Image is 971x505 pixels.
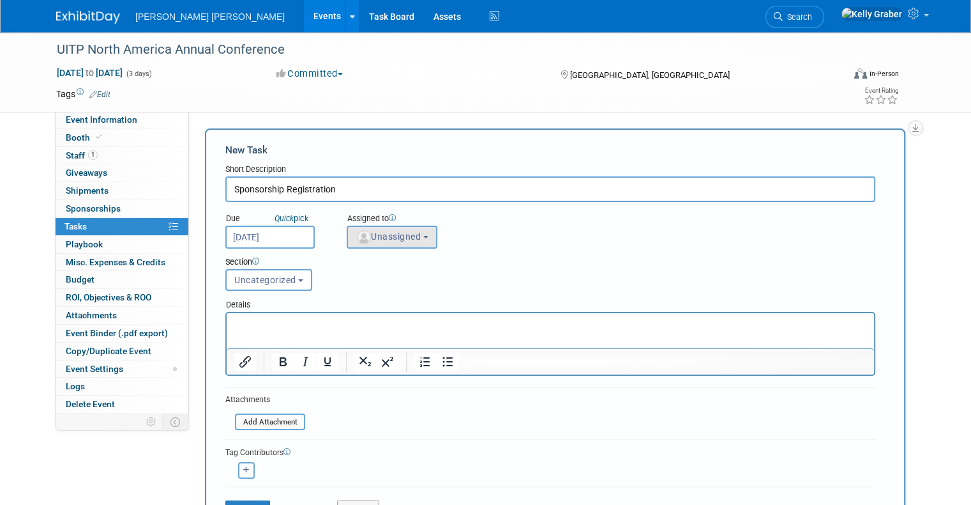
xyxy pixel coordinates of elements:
img: ExhibitDay [56,11,120,24]
a: Playbook [56,236,188,253]
i: Quick [275,214,294,223]
button: Committed [272,67,348,81]
div: New Task [225,143,875,157]
span: Booth [66,132,105,143]
span: Sponsorships [66,203,121,214]
span: Copy/Duplicate Event [66,346,151,356]
input: Due Date [225,226,315,249]
span: Budget [66,274,94,284]
span: Giveaways [66,167,107,178]
div: In-Person [869,69,899,79]
span: Event Information [66,114,137,125]
td: Tags [56,88,110,100]
span: Misc. Expenses & Credits [66,257,165,267]
img: Format-Inperson.png [854,68,867,79]
a: Event Information [56,111,188,128]
a: Staff1 [56,147,188,164]
button: Numbered list [414,353,436,371]
span: (3 days) [125,70,152,78]
span: ROI, Objectives & ROO [66,292,151,302]
div: Details [225,293,875,312]
a: Copy/Duplicate Event [56,343,188,360]
a: Event Binder (.pdf export) [56,325,188,342]
span: 1 [88,150,98,160]
div: Event Format [774,66,899,86]
i: Booth reservation complete [96,134,102,141]
a: Sponsorships [56,200,188,217]
span: Modified Layout [173,367,177,371]
span: Attachments [66,310,117,320]
input: Name of task or a short description [225,176,875,202]
a: Edit [89,90,110,99]
span: [PERSON_NAME] [PERSON_NAME] [135,12,285,22]
img: Kelly Graber [841,7,903,21]
span: Delete Event [66,399,115,409]
a: Tasks [56,218,188,235]
button: Subscript [354,353,376,371]
button: Insert/edit link [234,353,256,371]
span: Event Binder (.pdf export) [66,328,168,338]
span: Logs [66,381,85,391]
a: Search [765,6,824,28]
span: Search [783,12,812,22]
div: Event Rating [864,88,898,94]
a: Event Settings [56,361,188,378]
a: Misc. Expenses & Credits [56,254,188,271]
div: UITP North America Annual Conference [52,38,827,61]
button: Superscript [377,353,398,371]
span: [GEOGRAPHIC_DATA], [GEOGRAPHIC_DATA] [570,70,730,80]
a: Giveaways [56,164,188,182]
span: [DATE] [DATE] [56,67,123,79]
span: Shipments [66,185,109,196]
button: Unassigned [347,226,437,249]
div: Tag Contributors [225,445,875,458]
a: Budget [56,271,188,288]
div: Assigned to [347,213,495,226]
a: Attachments [56,307,188,324]
button: Bullet list [437,353,458,371]
button: Bold [272,353,294,371]
span: Playbook [66,239,103,249]
button: Uncategorized [225,269,312,291]
span: Tasks [64,221,87,231]
td: Toggle Event Tabs [163,414,189,430]
div: Short Description [225,164,875,176]
td: Personalize Event Tab Strip [140,414,163,430]
div: Attachments [225,394,305,405]
span: Unassigned [356,231,421,242]
span: Staff [66,150,98,160]
iframe: Rich Text Area [227,313,874,348]
button: Italic [294,353,316,371]
span: Event Settings [66,364,123,374]
a: Booth [56,129,188,146]
span: to [84,68,96,78]
div: Due [225,213,327,226]
span: Uncategorized [234,275,296,285]
a: Logs [56,378,188,395]
a: ROI, Objectives & ROO [56,289,188,306]
a: Quickpick [272,213,311,224]
a: Shipments [56,182,188,199]
a: Delete Event [56,396,188,413]
div: Section [225,256,820,269]
button: Underline [317,353,338,371]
